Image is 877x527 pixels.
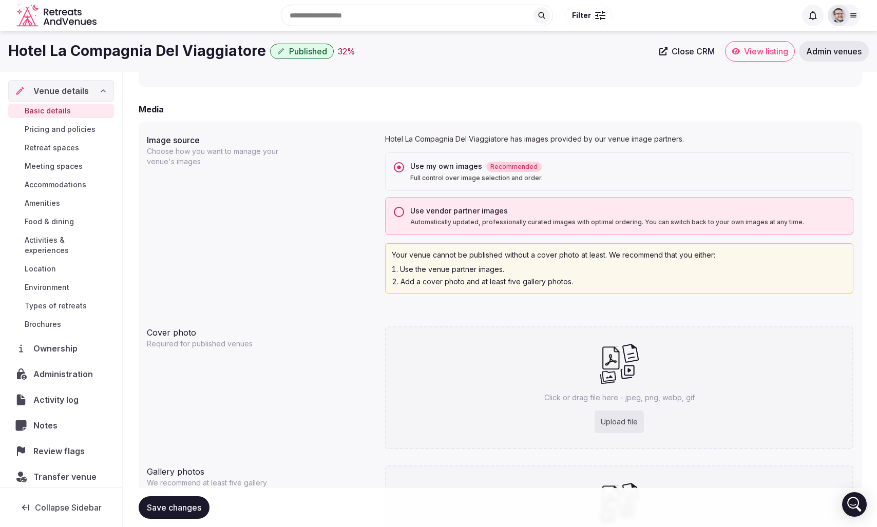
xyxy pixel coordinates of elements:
[33,85,89,97] span: Venue details
[16,4,99,27] svg: Retreats and Venues company logo
[25,143,79,153] span: Retreat spaces
[147,478,278,498] p: We recommend at least five gallery photos
[289,46,327,56] span: Published
[147,322,377,339] div: Cover photo
[392,277,847,287] li: Add a cover photo and at least five gallery photos.
[410,174,845,182] p: Full control over image selection and order.
[486,162,542,172] span: Recommended
[25,282,69,292] span: Environment
[147,146,278,167] p: Choose how you want to manage your venue's images
[25,235,110,256] span: Activities & experiences
[147,136,377,144] label: Image source
[725,41,795,62] a: View listing
[385,134,853,144] p: Hotel La Compagnia Del Viaggiatore has images provided by our venue image partners.
[25,106,71,116] span: Basic details
[8,178,114,192] a: Accommodations
[25,124,96,134] span: Pricing and policies
[8,214,114,229] a: Food & dining
[8,317,114,331] a: Brochures
[33,445,89,457] span: Review flags
[410,206,845,216] div: Use vendor partner images
[410,161,845,172] div: Use my own images
[25,198,60,208] span: Amenities
[8,159,114,173] a: Meeting spaces
[25,264,56,274] span: Location
[8,415,114,436] a: Notes
[572,10,591,21] span: Filter
[270,44,334,59] button: Published
[8,41,266,61] h1: Hotel La Compagnia Del Viaggiatore
[25,301,87,311] span: Types of retreats
[25,180,86,190] span: Accommodations
[25,217,74,227] span: Food & dining
[8,496,114,519] button: Collapse Sidebar
[842,492,867,517] div: Open Intercom Messenger
[392,264,847,275] li: Use the venue partner images.
[33,342,82,355] span: Ownership
[16,4,99,27] a: Visit the homepage
[8,440,114,462] a: Review flags
[33,471,97,483] span: Transfer venue
[8,104,114,118] a: Basic details
[8,141,114,155] a: Retreat spaces
[595,411,644,433] div: Upload file
[8,280,114,295] a: Environment
[544,393,695,403] p: Click or drag file here - jpeg, png, webp, gif
[147,461,377,478] div: Gallery photos
[799,41,869,62] a: Admin venues
[139,496,209,519] button: Save changes
[8,233,114,258] a: Activities & experiences
[338,45,355,57] button: 32%
[139,103,164,115] h2: Media
[25,161,83,171] span: Meeting spaces
[392,250,847,260] p: Your venue cannot be published without a cover photo at least. We recommend that you either:
[565,6,612,25] button: Filter
[147,339,278,349] p: Required for published venues
[8,466,114,487] button: Transfer venue
[8,389,114,411] a: Activity log
[410,218,845,226] p: Automatically updated, professionally curated images with optimal ordering. You can switch back t...
[8,299,114,313] a: Types of retreats
[33,394,83,406] span: Activity log
[831,8,846,23] img: Glen Hayes
[338,45,355,57] div: 32 %
[8,338,114,359] a: Ownership
[33,368,97,380] span: Administration
[672,46,715,56] span: Close CRM
[8,122,114,136] a: Pricing and policies
[35,502,102,513] span: Collapse Sidebar
[806,46,862,56] span: Admin venues
[8,363,114,385] a: Administration
[8,262,114,276] a: Location
[33,419,62,432] span: Notes
[25,319,61,329] span: Brochures
[147,502,201,513] span: Save changes
[744,46,788,56] span: View listing
[8,196,114,210] a: Amenities
[653,41,721,62] a: Close CRM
